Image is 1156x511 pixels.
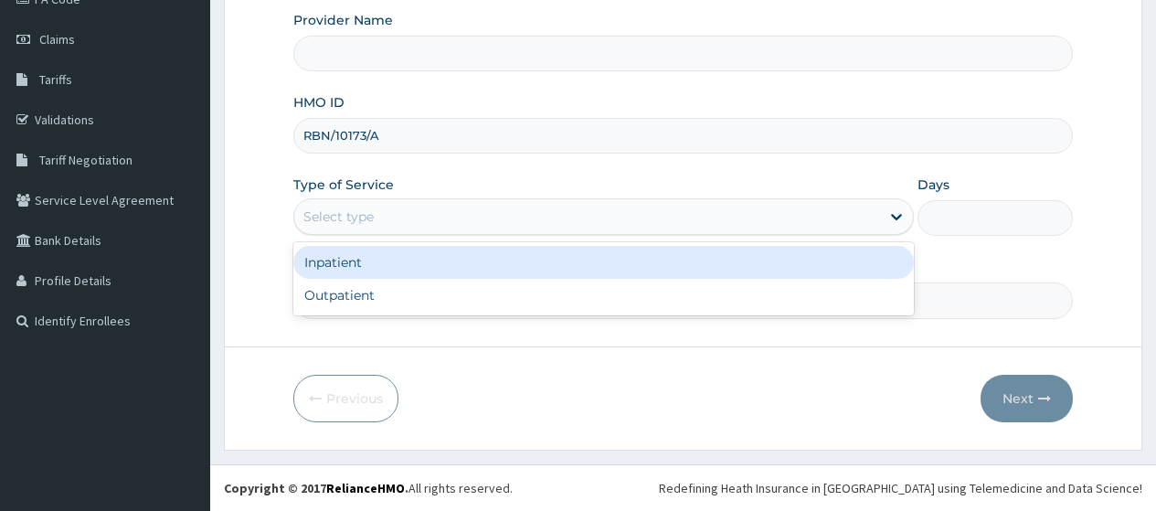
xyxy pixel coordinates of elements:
a: RelianceHMO [326,480,405,496]
button: Previous [293,375,398,422]
span: Tariff Negotiation [39,152,133,168]
input: Enter HMO ID [293,118,1073,154]
div: Select type [303,208,374,226]
label: Days [917,176,949,194]
button: Next [981,375,1073,422]
label: Provider Name [293,11,393,29]
label: HMO ID [293,93,345,112]
div: Redefining Heath Insurance in [GEOGRAPHIC_DATA] using Telemedicine and Data Science! [659,479,1142,497]
span: Tariffs [39,71,72,88]
label: Type of Service [293,176,394,194]
span: Claims [39,31,75,48]
div: Outpatient [293,279,914,312]
strong: Copyright © 2017 . [224,480,408,496]
div: Inpatient [293,246,914,279]
footer: All rights reserved. [210,464,1156,511]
